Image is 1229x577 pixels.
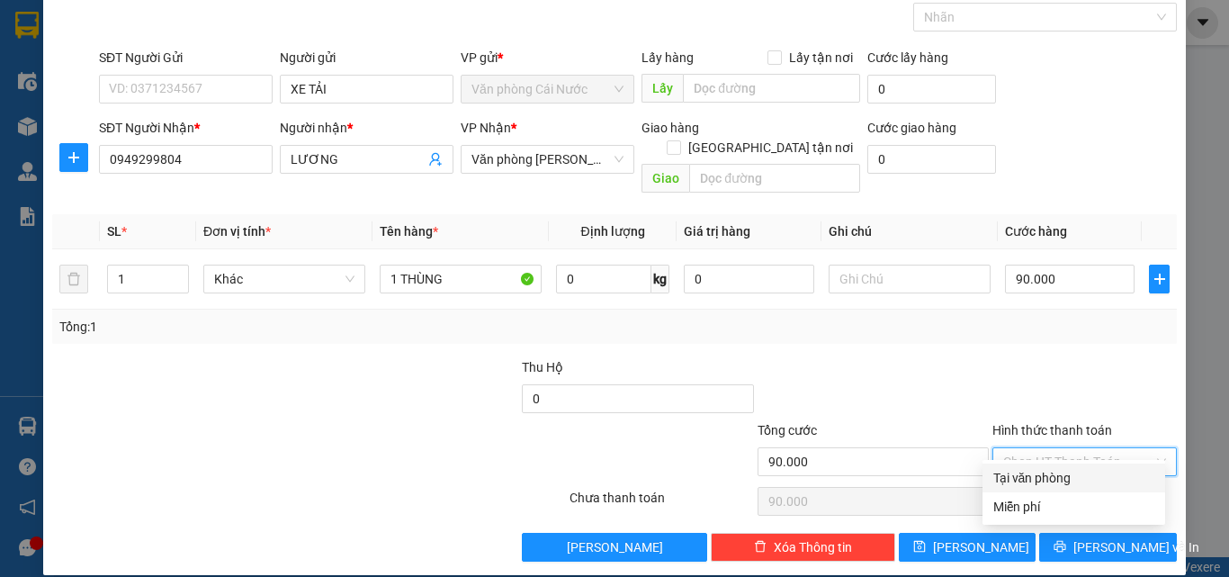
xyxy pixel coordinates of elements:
span: Lấy [641,74,683,103]
div: VP gửi [461,48,634,68]
span: Định lượng [580,224,644,239]
span: printer [1054,540,1066,554]
label: Cước lấy hàng [867,50,948,65]
span: [PERSON_NAME] và In [1073,537,1199,557]
button: delete [59,265,88,293]
span: user-add [428,152,443,167]
li: 85 [PERSON_NAME] [8,40,343,62]
span: Thu Hộ [522,360,563,374]
span: plus [1150,272,1169,286]
span: [PERSON_NAME] [933,537,1029,557]
span: Tổng cước [758,423,817,437]
span: Cước hàng [1005,224,1067,239]
span: phone [103,66,118,80]
th: Ghi chú [821,214,998,249]
span: [PERSON_NAME] [567,537,663,557]
div: SĐT Người Gửi [99,48,273,68]
span: Xóa Thông tin [774,537,852,557]
button: plus [1149,265,1170,293]
label: Hình thức thanh toán [992,423,1112,437]
div: Người gửi [280,48,453,68]
input: Dọc đường [683,74,860,103]
div: Tổng: 1 [59,317,476,337]
span: Tên hàng [380,224,438,239]
button: save[PERSON_NAME] [899,533,1036,562]
span: Đơn vị tính [203,224,271,239]
div: Người nhận [280,118,453,138]
span: kg [651,265,669,293]
b: GỬI : Văn phòng Cái Nước [8,113,301,142]
span: [GEOGRAPHIC_DATA] tận nơi [681,138,860,158]
span: environment [103,43,118,58]
input: VD: Bàn, Ghế [380,265,542,293]
span: plus [60,150,87,165]
span: Văn phòng Hồ Chí Minh [471,146,623,173]
input: Dọc đường [689,164,860,193]
input: Cước lấy hàng [867,75,996,104]
span: save [913,540,926,554]
span: delete [754,540,767,554]
div: Chưa thanh toán [568,488,756,519]
div: Miễn phí [993,497,1154,517]
span: Lấy tận nơi [782,48,860,68]
span: Văn phòng Cái Nước [471,76,623,103]
button: printer[PERSON_NAME] và In [1039,533,1177,562]
button: plus [59,143,88,172]
button: [PERSON_NAME] [522,533,706,562]
span: Lấy hàng [641,50,694,65]
span: Khác [214,266,354,293]
li: 02839.63.63.63 [8,62,343,85]
span: VP Nhận [461,121,511,135]
input: Cước giao hàng [867,145,996,174]
div: Tại văn phòng [993,468,1154,488]
span: Giao hàng [641,121,699,135]
span: Giao [641,164,689,193]
b: [PERSON_NAME] [103,12,255,34]
span: SL [107,224,121,239]
input: Ghi Chú [829,265,991,293]
button: deleteXóa Thông tin [711,533,895,562]
label: Cước giao hàng [867,121,956,135]
input: 0 [684,265,813,293]
div: SĐT Người Nhận [99,118,273,138]
span: Giá trị hàng [684,224,750,239]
